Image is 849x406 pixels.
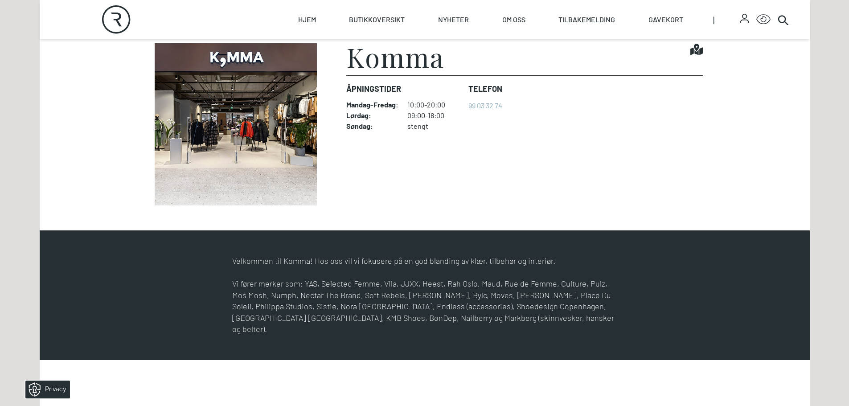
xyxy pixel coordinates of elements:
dd: 09:00-18:00 [407,111,461,120]
dt: Søndag : [346,122,398,131]
dt: Åpningstider [346,83,461,95]
dd: 10:00-20:00 [407,100,461,109]
button: Open Accessibility Menu [756,12,771,27]
p: Vi fører merker som: YAS, Selected Femme, VIla, JJXX, Heest, Rah Oslo, Maud, Rue de Femme, Cultur... [232,278,617,335]
a: 99 03 32 74 [468,101,502,110]
dt: Mandag - Fredag : [346,100,398,109]
dd: stengt [407,122,461,131]
h1: Komma [346,43,444,70]
dt: Telefon [468,83,502,95]
iframe: Manage Preferences [9,377,82,402]
p: Velkommen til Komma! Hos oss vil vi fokusere på en god blanding av klær, tilbehør og interiør. [232,255,617,267]
dt: Lørdag : [346,111,398,120]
